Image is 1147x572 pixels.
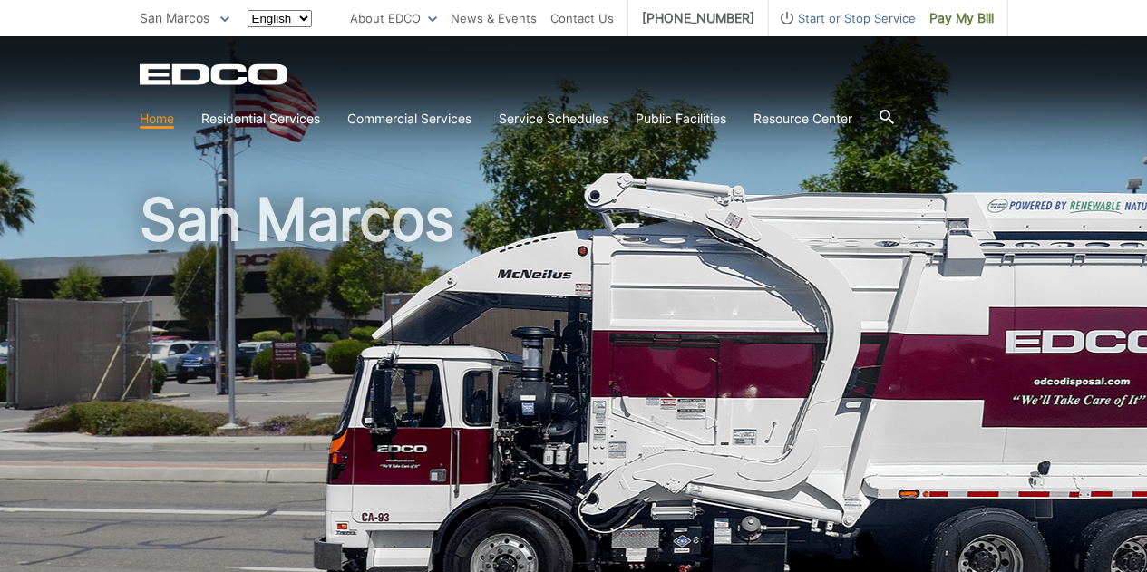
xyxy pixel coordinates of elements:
[550,8,614,28] a: Contact Us
[140,63,290,85] a: EDCD logo. Return to the homepage.
[636,109,726,129] a: Public Facilities
[201,109,320,129] a: Residential Services
[753,109,852,129] a: Resource Center
[929,8,994,28] span: Pay My Bill
[248,10,312,27] select: Select a language
[140,109,174,129] a: Home
[350,8,437,28] a: About EDCO
[499,109,608,129] a: Service Schedules
[140,10,209,25] span: San Marcos
[347,109,471,129] a: Commercial Services
[451,8,537,28] a: News & Events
